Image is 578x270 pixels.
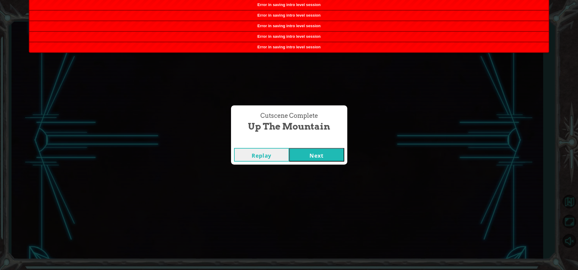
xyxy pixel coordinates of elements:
[257,13,321,18] span: Error in saving intro level session
[234,148,289,162] button: Replay
[289,148,344,162] button: Next
[260,111,318,120] span: Cutscene Complete
[257,24,321,28] span: Error in saving intro level session
[257,2,321,7] span: Error in saving intro level session
[257,45,321,49] span: Error in saving intro level session
[248,120,330,133] span: Up the Mountain
[257,34,321,39] span: Error in saving intro level session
